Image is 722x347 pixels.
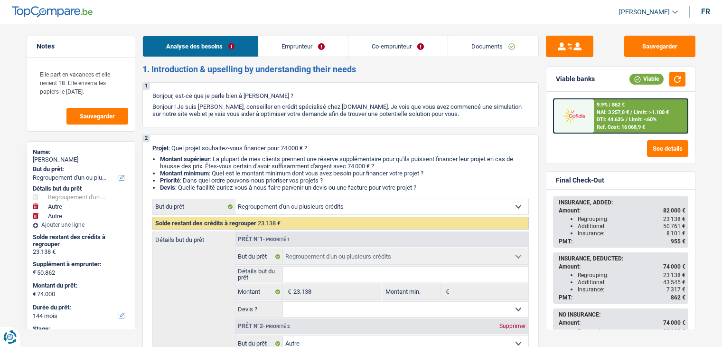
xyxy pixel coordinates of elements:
[578,223,685,230] div: Additional:
[160,170,529,177] li: : Quel est le montant minimum dont vous avez besoin pour financer votre projet ?
[283,284,293,299] span: €
[559,199,685,206] div: INSURANCE, ADDED:
[634,109,669,116] span: Limit: >1.100 €
[663,279,685,286] span: 43 545 €
[666,230,685,237] span: 8 101 €
[33,290,36,298] span: €
[33,148,129,156] div: Name:
[441,284,451,299] span: €
[142,64,539,75] h2: 1. Introduction & upselling by understanding their needs
[597,109,629,116] span: NAI: 3 257,8 €
[153,232,235,243] label: Détails but du prêt
[663,328,685,335] span: 23 138 €
[263,237,290,242] span: - Priorité 1
[383,284,441,299] label: Montant min.
[33,248,129,256] div: 23.138 €
[559,294,685,301] div: PMT:
[80,113,115,119] span: Sauvegarder
[153,199,235,214] label: But du prêt
[33,282,127,289] label: Montant du prêt:
[597,116,624,123] span: DTI: 44.63%
[629,74,664,84] div: Viable
[33,165,127,173] label: But du prêt:
[33,156,129,164] div: [PERSON_NAME]
[235,284,283,299] label: Montant
[671,238,685,245] span: 955 €
[258,220,281,227] span: 23.138 €
[629,116,656,123] span: Limit: <60%
[263,324,290,329] span: - Priorité 2
[348,36,447,57] a: Co-emprunteur
[160,177,529,184] li: : Dans quel ordre pouvons-nous prioriser vos projets ?
[235,267,283,282] label: Détails but du prêt
[160,170,209,177] strong: Montant minimum
[559,207,685,214] div: Amount:
[33,185,129,193] div: Détails but du prêt
[235,236,292,242] div: Prêt n°1
[235,249,283,264] label: But du prêt
[33,233,129,248] div: Solde restant des crédits à regrouper
[143,36,258,57] a: Analyse des besoins
[160,184,529,191] li: : Quelle facilité auriez-vous à nous faire parvenir un devis ou une facture pour votre projet ?
[556,176,604,184] div: Final Check-Out
[559,319,685,326] div: Amount:
[33,325,129,333] div: Stage:
[578,328,685,335] div: Regrouping:
[559,255,685,262] div: INSURANCE, DEDUCTED:
[152,145,169,152] span: Projet
[626,116,628,123] span: /
[666,286,685,293] span: 7 317 €
[630,109,632,116] span: /
[160,155,529,170] li: : La plupart de mes clients prennent une réserve supplémentaire pour qu'ils puissent financer leu...
[37,42,125,50] h5: Notes
[597,124,645,130] div: Ref. Cost: 16 068,9 €
[647,140,688,157] button: See details
[235,323,292,329] div: Prêt n°2
[66,108,128,125] button: Sauvegarder
[559,238,685,245] div: PMT:
[160,177,180,184] strong: Priorité
[497,323,528,329] div: Supprimer
[143,83,150,90] div: 1
[663,207,685,214] span: 82 000 €
[33,222,129,228] div: Ajouter une ligne
[152,145,529,152] p: : Quel projet souhaitez-vous financer pour 74 000 € ?
[663,263,685,270] span: 74 000 €
[160,155,210,163] strong: Montant supérieur
[578,230,685,237] div: Insurance:
[556,75,595,83] div: Viable banks
[559,311,685,318] div: NO INSURANCE:
[152,103,529,117] p: Bonjour ! Je suis [PERSON_NAME], conseiller en crédit spécialisé chez [DOMAIN_NAME]. Je vois que ...
[671,294,685,301] span: 862 €
[663,216,685,222] span: 23 138 €
[578,286,685,293] div: Insurance:
[624,36,695,57] button: Sauvegarder
[663,319,685,326] span: 74 000 €
[448,36,538,57] a: Documents
[663,272,685,279] span: 23 138 €
[578,216,685,222] div: Regrouping:
[152,92,529,99] p: Bonjour, est-ce que je parle bien à [PERSON_NAME] ?
[12,6,93,18] img: TopCompare Logo
[258,36,348,57] a: Emprunteur
[33,304,127,311] label: Durée du prêt:
[663,223,685,230] span: 50 761 €
[143,135,150,142] div: 2
[619,8,670,16] span: [PERSON_NAME]
[33,269,36,276] span: €
[578,279,685,286] div: Additional:
[33,260,127,268] label: Supplément à emprunter:
[559,263,685,270] div: Amount:
[597,102,625,108] div: 9.9% | 862 €
[235,302,283,317] label: Devis ?
[701,7,710,16] div: fr
[578,272,685,279] div: Regrouping:
[160,184,175,191] span: Devis
[155,220,256,227] span: Solde restant des crédits à regrouper
[611,4,678,20] a: [PERSON_NAME]
[556,107,591,125] img: Cofidis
